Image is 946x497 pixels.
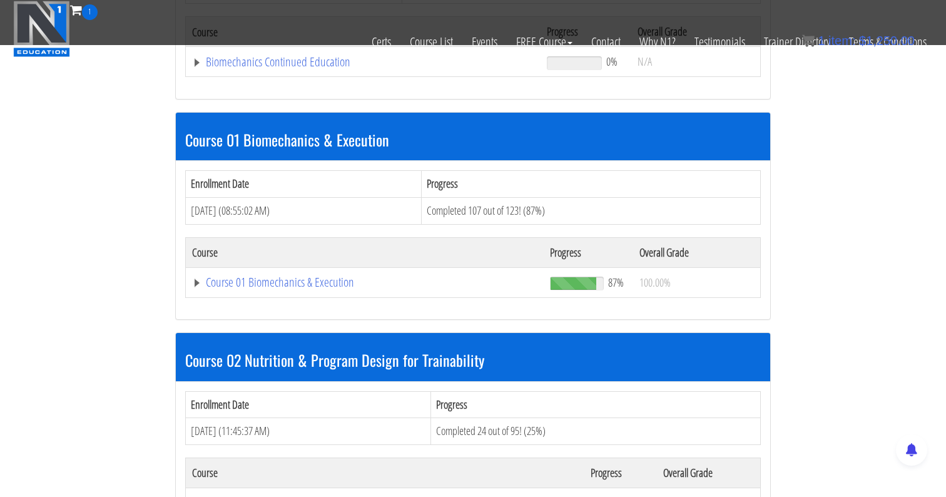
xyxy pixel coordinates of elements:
[755,20,840,64] a: Trainer Directory
[608,275,624,289] span: 87%
[633,237,761,267] th: Overall Grade
[802,34,915,48] a: 1 item: $1,250.00
[431,418,761,445] td: Completed 24 out of 95! (25%)
[828,34,855,48] span: item:
[818,34,825,48] span: 1
[431,391,761,418] th: Progress
[186,171,422,198] th: Enrollment Date
[421,197,760,224] td: Completed 107 out of 123! (87%)
[362,20,400,64] a: Certs
[186,418,431,445] td: [DATE] (11:45:37 AM)
[185,352,761,368] h3: Course 02 Nutrition & Program Design for Trainability
[685,20,755,64] a: Testimonials
[544,237,633,267] th: Progress
[859,34,915,48] bdi: 1,250.00
[400,20,462,64] a: Course List
[507,20,582,64] a: FREE Course
[13,1,70,57] img: n1-education
[186,237,544,267] th: Course
[657,458,760,488] th: Overall Grade
[840,20,936,64] a: Terms & Conditions
[462,20,507,64] a: Events
[584,458,657,488] th: Progress
[421,171,760,198] th: Progress
[70,1,98,18] a: 1
[630,20,685,64] a: Why N1?
[185,131,761,148] h3: Course 01 Biomechanics & Execution
[859,34,866,48] span: $
[633,267,761,297] td: 100.00%
[192,276,537,289] a: Course 01 Biomechanics & Execution
[186,391,431,418] th: Enrollment Date
[186,197,422,224] td: [DATE] (08:55:02 AM)
[186,458,584,488] th: Course
[82,4,98,20] span: 1
[802,34,815,47] img: icon11.png
[606,54,618,68] span: 0%
[582,20,630,64] a: Contact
